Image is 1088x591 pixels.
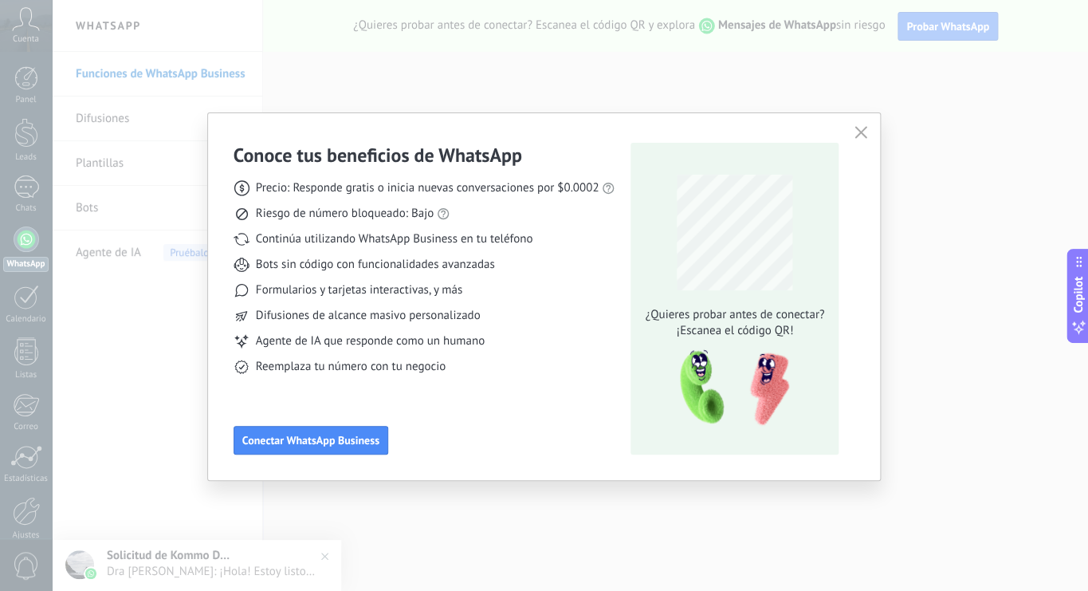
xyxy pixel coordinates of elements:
span: Continúa utilizando WhatsApp Business en tu teléfono [256,231,532,247]
img: qr-pic-1x.png [666,345,792,431]
span: Precio: Responde gratis o inicia nuevas conversaciones por $0.0002 [256,180,599,196]
span: ¡Escanea el código QR! [641,323,829,339]
span: Copilot [1070,276,1086,313]
span: Riesgo de número bloqueado: Bajo [256,206,434,222]
button: Conectar WhatsApp Business [234,426,388,455]
span: Formularios y tarjetas interactivas, y más [256,282,462,298]
span: Reemplaza tu número con tu negocio [256,359,446,375]
span: Conectar WhatsApp Business [242,435,379,446]
span: Agente de IA que responde como un humano [256,333,485,349]
span: Difusiones de alcance masivo personalizado [256,308,481,324]
span: ¿Quieres probar antes de conectar? [641,307,829,323]
span: Bots sin código con funcionalidades avanzadas [256,257,495,273]
h3: Conoce tus beneficios de WhatsApp [234,143,522,167]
